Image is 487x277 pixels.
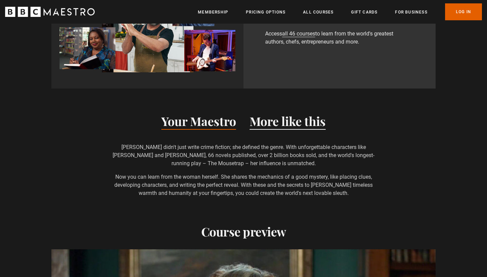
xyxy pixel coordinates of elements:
h2: Course preview [51,224,436,238]
p: Now you can learn from the woman herself. She shares the mechanics of a good mystery, like placin... [113,173,375,197]
p: Access to learn from the world's greatest authors, chefs, entrepreneurs and more. [265,30,414,46]
svg: BBC Maestro [5,7,95,17]
a: Gift Cards [351,9,377,16]
a: Pricing Options [246,9,285,16]
a: Membership [198,9,228,16]
a: For business [395,9,427,16]
p: [PERSON_NAME] didn't just write crime fiction; she defined the genre. With unforgettable characte... [113,143,375,168]
button: Your Maestro [161,116,236,130]
a: all 46 courses [282,30,315,37]
a: All Courses [303,9,333,16]
button: More like this [250,116,326,130]
a: Log In [445,3,482,20]
nav: Primary [198,3,482,20]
